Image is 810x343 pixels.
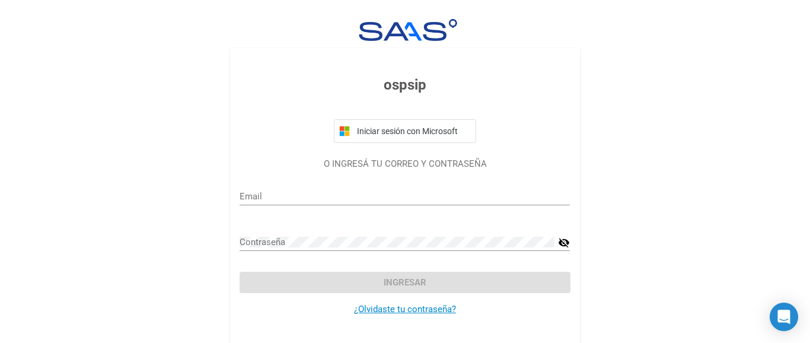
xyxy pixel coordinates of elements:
mat-icon: visibility_off [558,236,570,250]
a: ¿Olvidaste tu contraseña? [354,304,456,315]
span: Ingresar [384,277,426,288]
button: Ingresar [240,272,570,293]
p: O INGRESÁ TU CORREO Y CONTRASEÑA [240,157,570,171]
span: Iniciar sesión con Microsoft [355,126,471,136]
button: Iniciar sesión con Microsoft [334,119,476,143]
h3: ospsip [240,74,570,96]
div: Open Intercom Messenger [770,303,798,331]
